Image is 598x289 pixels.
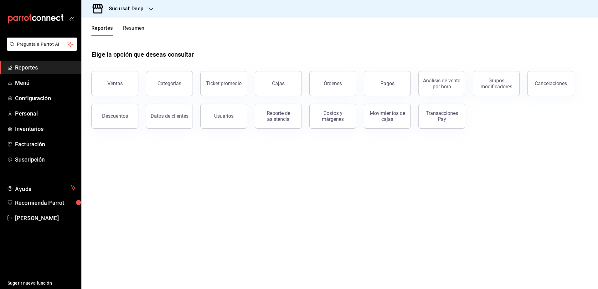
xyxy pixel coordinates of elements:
div: Ticket promedio [206,80,242,86]
button: open_drawer_menu [69,16,74,21]
div: navigation tabs [91,25,145,36]
button: Pregunta a Parrot AI [7,38,77,51]
span: Facturación [15,140,76,148]
button: Resumen [123,25,145,36]
div: Datos de clientes [151,113,188,119]
h3: Sucursal: Deep [104,5,143,13]
h1: Elige la opción que deseas consultar [91,50,194,59]
div: Análisis de venta por hora [422,78,461,90]
div: Usuarios [214,113,234,119]
span: Ayuda [15,184,68,192]
button: Grupos modificadores [473,71,520,96]
span: Configuración [15,94,76,102]
span: Reportes [15,63,76,72]
div: Ventas [107,80,123,86]
span: Sugerir nueva función [8,280,76,286]
div: Costos y márgenes [313,110,352,122]
div: Pagos [380,80,394,86]
button: Ventas [91,71,138,96]
div: Transacciones Pay [422,110,461,122]
div: Órdenes [324,80,342,86]
button: Transacciones Pay [418,104,465,129]
button: Órdenes [309,71,356,96]
button: Costos y márgenes [309,104,356,129]
button: Movimientos de cajas [364,104,411,129]
button: Reporte de asistencia [255,104,302,129]
span: [PERSON_NAME] [15,214,76,222]
div: Cajas [272,80,285,87]
div: Categorías [157,80,181,86]
div: Movimientos de cajas [368,110,407,122]
button: Reportes [91,25,113,36]
div: Reporte de asistencia [259,110,298,122]
div: Descuentos [102,113,128,119]
button: Usuarios [200,104,247,129]
span: Suscripción [15,155,76,164]
button: Cancelaciones [527,71,574,96]
span: Inventarios [15,125,76,133]
button: Ticket promedio [200,71,247,96]
button: Descuentos [91,104,138,129]
a: Cajas [255,71,302,96]
div: Cancelaciones [535,80,567,86]
button: Análisis de venta por hora [418,71,465,96]
span: Personal [15,109,76,118]
button: Categorías [146,71,193,96]
div: Grupos modificadores [477,78,516,90]
button: Pagos [364,71,411,96]
span: Recomienda Parrot [15,199,76,207]
a: Pregunta a Parrot AI [4,45,77,52]
button: Datos de clientes [146,104,193,129]
span: Menú [15,79,76,87]
span: Pregunta a Parrot AI [17,41,67,48]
